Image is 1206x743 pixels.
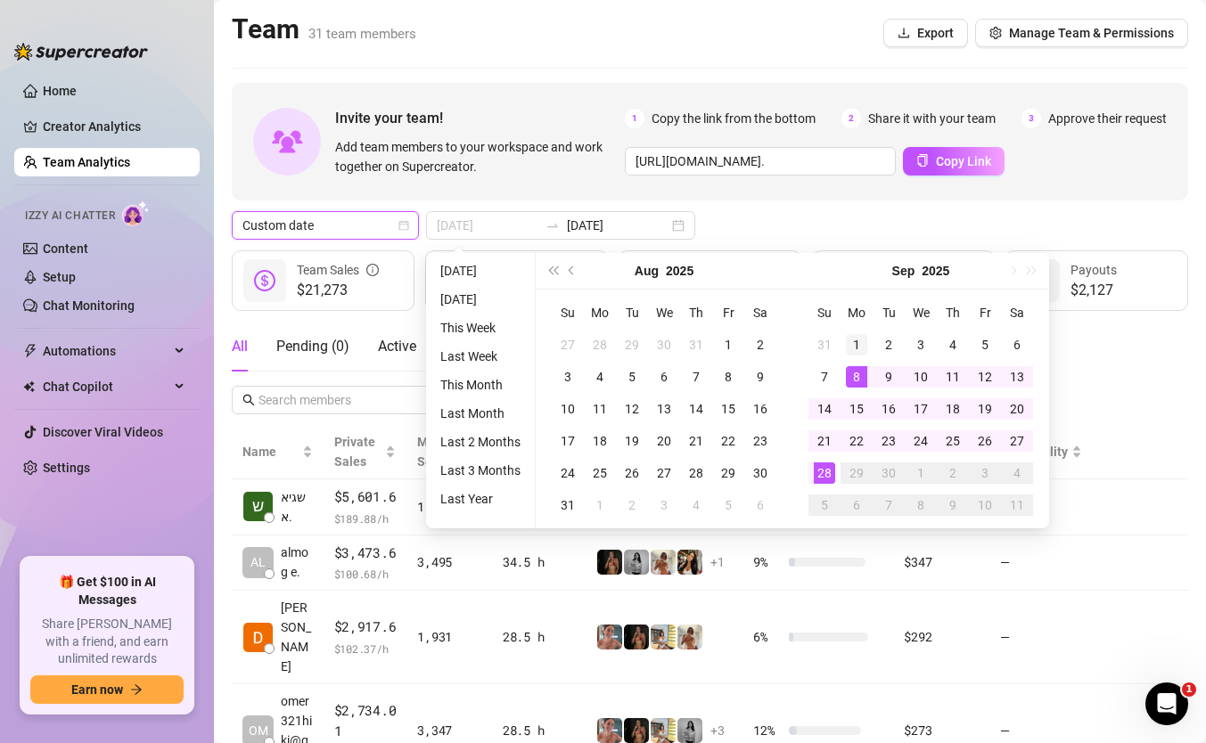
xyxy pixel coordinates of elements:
[398,220,409,231] span: calendar
[652,109,816,128] span: Copy the link from the bottom
[937,425,969,457] td: 2025-09-25
[1001,489,1033,521] td: 2025-10-11
[653,494,675,516] div: 3
[1006,398,1028,420] div: 20
[753,552,782,572] span: 9 %
[14,43,148,61] img: logo-BBDzfeDw.svg
[281,543,313,582] span: almog e.
[281,598,313,676] span: [PERSON_NAME]
[846,494,867,516] div: 6
[1071,263,1117,277] span: Payouts
[750,398,771,420] div: 16
[552,393,584,425] td: 2025-08-10
[584,361,616,393] td: 2025-08-04
[648,457,680,489] td: 2025-08-27
[744,393,776,425] td: 2025-08-16
[677,625,702,649] img: Green
[718,494,739,516] div: 5
[43,337,169,365] span: Automations
[974,334,996,355] div: 5
[597,550,622,575] img: D
[335,137,618,176] span: Add team members to your workspace and work together on Supercreator.
[232,12,416,46] h2: Team
[846,462,867,484] div: 29
[417,435,475,469] span: Messages Sent
[898,27,910,39] span: download
[808,489,841,521] td: 2025-10-05
[680,489,712,521] td: 2025-09-04
[30,616,184,668] span: Share [PERSON_NAME] with a friend, and earn unlimited rewards
[905,361,937,393] td: 2025-09-10
[680,393,712,425] td: 2025-08-14
[712,361,744,393] td: 2025-08-08
[624,550,649,575] img: A
[43,425,163,439] a: Discover Viral Videos
[503,552,575,572] div: 34.5 h
[651,625,676,649] img: Prinssesa4u
[841,361,873,393] td: 2025-09-08
[718,398,739,420] div: 15
[433,260,528,282] li: [DATE]
[974,398,996,420] div: 19
[1182,682,1196,697] span: 1
[969,361,1001,393] td: 2025-09-12
[969,425,1001,457] td: 2025-09-26
[684,250,786,290] div: Est. Hours Worked
[557,366,578,388] div: 3
[43,372,169,401] span: Chat Copilot
[584,489,616,521] td: 2025-09-01
[873,457,905,489] td: 2025-09-30
[242,212,408,239] span: Custom date
[905,329,937,361] td: 2025-09-03
[808,361,841,393] td: 2025-09-07
[334,616,397,638] span: $2,917.6
[942,462,964,484] div: 2
[25,208,115,225] span: Izzy AI Chatter
[873,425,905,457] td: 2025-09-23
[43,241,88,256] a: Content
[969,393,1001,425] td: 2025-09-19
[30,574,184,608] span: 🎁 Get $100 in AI Messages
[308,26,416,42] span: 31 team members
[1001,329,1033,361] td: 2025-09-06
[989,27,1002,39] span: setting
[710,552,725,572] span: + 1
[878,430,899,452] div: 23
[621,462,643,484] div: 26
[846,334,867,355] div: 1
[910,366,931,388] div: 10
[651,550,676,575] img: Green
[597,625,622,649] img: YL
[334,565,397,583] span: $ 100.68 /h
[878,366,899,388] div: 9
[937,393,969,425] td: 2025-09-18
[653,398,675,420] div: 13
[584,329,616,361] td: 2025-07-28
[254,270,275,291] span: dollar-circle
[433,374,528,396] li: This Month
[873,361,905,393] td: 2025-09-09
[557,430,578,452] div: 17
[904,627,978,647] div: $292
[552,425,584,457] td: 2025-08-17
[1006,430,1028,452] div: 27
[297,280,379,301] span: $21,273
[750,334,771,355] div: 2
[589,334,611,355] div: 28
[552,361,584,393] td: 2025-08-03
[433,403,528,424] li: Last Month
[653,430,675,452] div: 20
[841,489,873,521] td: 2025-10-06
[989,535,1093,592] td: —
[718,334,739,355] div: 1
[1021,109,1041,128] span: 3
[616,425,648,457] td: 2025-08-19
[23,380,35,393] img: Chat Copilot
[43,270,76,284] a: Setup
[1071,280,1117,301] span: $2,127
[942,366,964,388] div: 11
[744,489,776,521] td: 2025-09-06
[744,329,776,361] td: 2025-08-02
[433,346,528,367] li: Last Week
[557,398,578,420] div: 10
